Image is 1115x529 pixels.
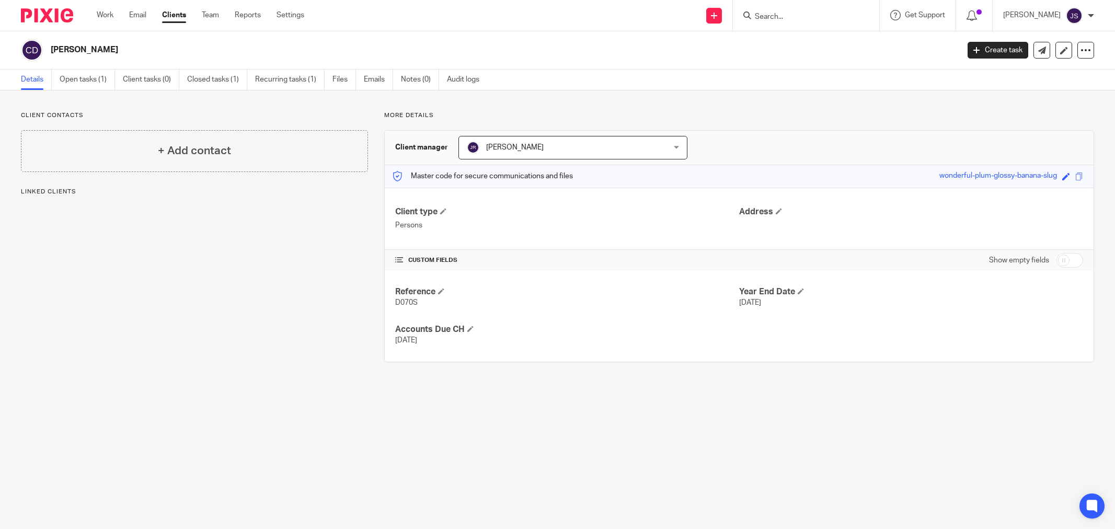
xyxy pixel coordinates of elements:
[395,142,448,153] h3: Client manager
[187,70,247,90] a: Closed tasks (1)
[754,13,848,22] input: Search
[395,256,739,264] h4: CUSTOM FIELDS
[1003,10,1061,20] p: [PERSON_NAME]
[202,10,219,20] a: Team
[162,10,186,20] a: Clients
[21,8,73,22] img: Pixie
[364,70,393,90] a: Emails
[60,70,115,90] a: Open tasks (1)
[123,70,179,90] a: Client tasks (0)
[739,206,1083,217] h4: Address
[968,42,1028,59] a: Create task
[395,299,418,306] span: D070S
[384,111,1094,120] p: More details
[1066,7,1083,24] img: svg%3E
[255,70,325,90] a: Recurring tasks (1)
[401,70,439,90] a: Notes (0)
[277,10,304,20] a: Settings
[467,141,479,154] img: svg%3E
[158,143,231,159] h4: + Add contact
[486,144,544,151] span: [PERSON_NAME]
[97,10,113,20] a: Work
[51,44,772,55] h2: [PERSON_NAME]
[21,111,368,120] p: Client contacts
[989,255,1049,266] label: Show empty fields
[395,206,739,217] h4: Client type
[939,170,1057,182] div: wonderful-plum-glossy-banana-slug
[393,171,573,181] p: Master code for secure communications and files
[395,286,739,297] h4: Reference
[395,220,739,231] p: Persons
[129,10,146,20] a: Email
[21,188,368,196] p: Linked clients
[739,299,761,306] span: [DATE]
[395,324,739,335] h4: Accounts Due CH
[21,70,52,90] a: Details
[447,70,487,90] a: Audit logs
[905,11,945,19] span: Get Support
[332,70,356,90] a: Files
[21,39,43,61] img: svg%3E
[739,286,1083,297] h4: Year End Date
[395,337,417,344] span: [DATE]
[235,10,261,20] a: Reports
